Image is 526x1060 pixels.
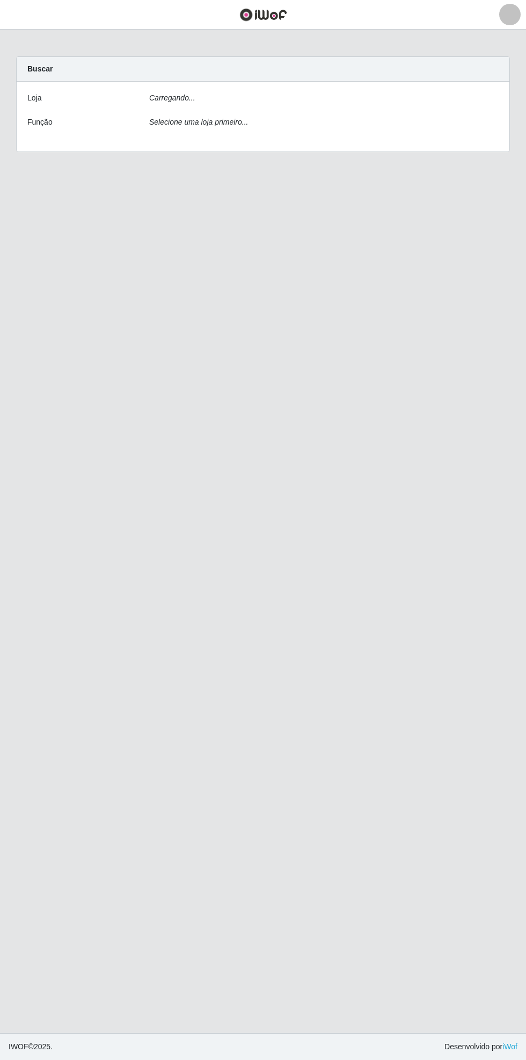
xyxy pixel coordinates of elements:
a: iWof [502,1042,517,1051]
label: Função [27,117,53,128]
i: Carregando... [149,93,195,102]
span: © 2025 . [9,1041,53,1052]
label: Loja [27,92,41,104]
span: Desenvolvido por [444,1041,517,1052]
span: IWOF [9,1042,28,1051]
i: Selecione uma loja primeiro... [149,118,248,126]
img: CoreUI Logo [239,8,287,21]
strong: Buscar [27,64,53,73]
